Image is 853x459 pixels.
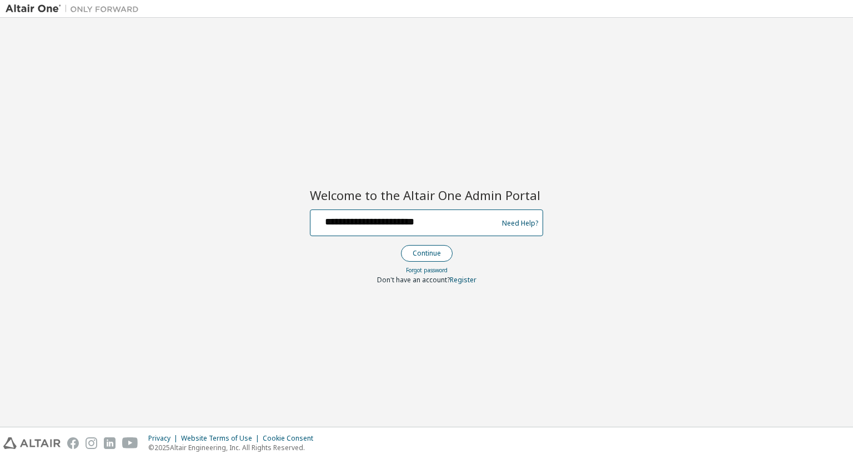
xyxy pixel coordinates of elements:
[122,437,138,449] img: youtube.svg
[104,437,116,449] img: linkedin.svg
[86,437,97,449] img: instagram.svg
[401,245,453,262] button: Continue
[67,437,79,449] img: facebook.svg
[406,266,448,274] a: Forgot password
[3,437,61,449] img: altair_logo.svg
[377,275,450,285] span: Don't have an account?
[6,3,144,14] img: Altair One
[263,434,320,443] div: Cookie Consent
[181,434,263,443] div: Website Terms of Use
[450,275,476,285] a: Register
[310,187,543,203] h2: Welcome to the Altair One Admin Portal
[148,443,320,452] p: © 2025 Altair Engineering, Inc. All Rights Reserved.
[148,434,181,443] div: Privacy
